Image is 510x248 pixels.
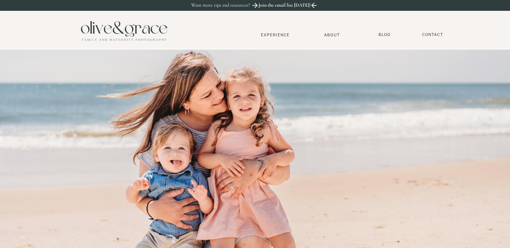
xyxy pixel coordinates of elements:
[376,32,393,37] a: BLOG
[321,32,343,37] a: About
[191,2,265,8] p: Want more tips and resources?
[252,32,298,37] a: Experience
[258,2,312,10] a: Join the email list [DATE]!
[419,32,447,37] a: Contact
